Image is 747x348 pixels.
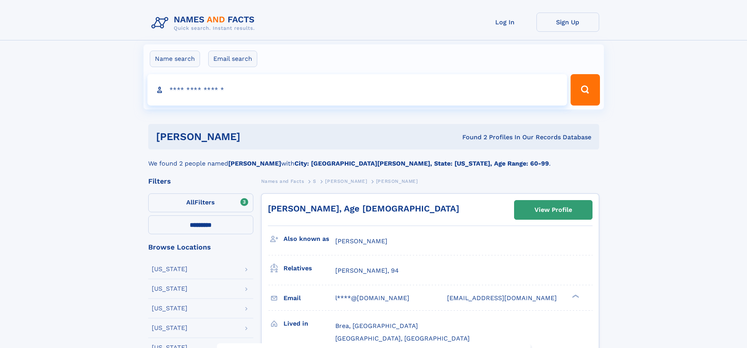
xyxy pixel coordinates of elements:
label: Filters [148,193,253,212]
label: Email search [208,51,257,67]
h1: [PERSON_NAME] [156,132,351,142]
span: [PERSON_NAME] [335,237,387,245]
a: S [313,176,316,186]
div: View Profile [534,201,572,219]
a: [PERSON_NAME] [325,176,367,186]
h3: Also known as [284,232,335,246]
div: Found 2 Profiles In Our Records Database [351,133,591,142]
div: [US_STATE] [152,305,187,312]
span: Brea, [GEOGRAPHIC_DATA] [335,322,418,330]
a: Names and Facts [261,176,304,186]
a: View Profile [514,200,592,219]
div: Browse Locations [148,244,253,251]
label: Name search [150,51,200,67]
span: [PERSON_NAME] [376,179,418,184]
div: Filters [148,178,253,185]
b: [PERSON_NAME] [228,160,281,167]
span: [GEOGRAPHIC_DATA], [GEOGRAPHIC_DATA] [335,335,470,342]
b: City: [GEOGRAPHIC_DATA][PERSON_NAME], State: [US_STATE], Age Range: 60-99 [294,160,549,167]
span: All [186,199,194,206]
span: [EMAIL_ADDRESS][DOMAIN_NAME] [447,294,557,302]
div: [US_STATE] [152,286,187,292]
button: Search Button [571,74,600,106]
a: Sign Up [536,13,599,32]
a: [PERSON_NAME], 94 [335,266,399,275]
a: Log In [474,13,536,32]
img: Logo Names and Facts [148,13,261,34]
h3: Relatives [284,262,335,275]
h3: Lived in [284,317,335,330]
div: ❯ [570,293,580,299]
span: S [313,179,316,184]
span: [PERSON_NAME] [325,179,367,184]
input: search input [147,74,567,106]
div: We found 2 people named with . [148,149,599,168]
a: [PERSON_NAME], Age [DEMOGRAPHIC_DATA] [268,204,459,213]
div: [US_STATE] [152,266,187,272]
h3: Email [284,292,335,305]
div: [US_STATE] [152,325,187,331]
